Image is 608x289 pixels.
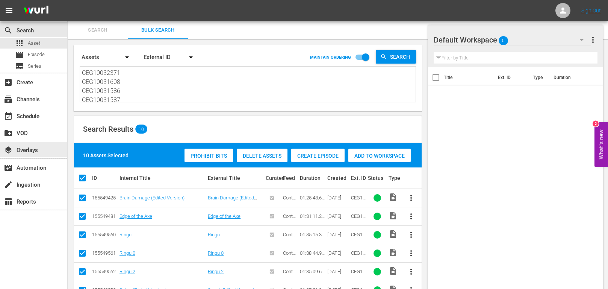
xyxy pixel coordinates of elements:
button: more_vert [402,226,420,244]
span: VOD [4,129,13,138]
span: Bulk Search [132,26,183,35]
a: Ringu 0 [119,250,135,256]
div: Feed [283,175,298,181]
div: [DATE] [327,213,349,219]
span: more_vert [407,267,416,276]
span: Delete Assets [237,153,287,159]
span: Episode [15,50,24,59]
span: Content [283,213,296,225]
a: Brain Damage (Edited Version) [119,195,185,201]
a: Ringu [208,232,220,237]
div: Assets [80,47,136,68]
span: Schedule [4,112,13,121]
p: MAINTAIN ORDERING [310,55,351,60]
div: 01:38:44.952 [300,250,325,256]
span: Create [4,78,13,87]
span: Automation [4,163,13,172]
a: Edge of the Axe [208,213,240,219]
div: Duration [300,175,325,181]
span: Search [4,26,13,35]
div: 01:25:43.639 [300,195,325,201]
span: Video [389,193,398,202]
button: more_vert [402,244,420,262]
span: Series [28,62,41,70]
div: 155549560 [92,232,117,237]
span: Content [283,195,296,206]
span: Search [387,50,416,64]
span: Add to Workspace [348,153,411,159]
span: Search [72,26,123,35]
button: Create Episode [291,149,345,162]
div: [DATE] [327,250,349,256]
span: Create Episode [291,153,345,159]
div: [DATE] [327,195,349,201]
a: Ringu [119,232,132,237]
div: ID [92,175,117,181]
span: more_vert [407,193,416,202]
button: Delete Assets [237,149,287,162]
span: Video [389,211,398,220]
a: Sign Out [581,8,601,14]
span: Reports [4,197,13,206]
span: Asset [28,40,40,47]
span: video_file [389,230,398,239]
div: Ext. ID [351,175,366,181]
div: External ID [144,47,200,68]
div: 155549562 [92,269,117,274]
span: Search Results [83,125,133,134]
span: Series [15,62,24,71]
th: Type [528,67,549,88]
div: Default Workspace [434,29,591,50]
div: [DATE] [327,232,349,237]
span: Prohibit Bits [185,153,233,159]
div: 155549425 [92,195,117,201]
span: 10 [135,126,147,132]
div: [DATE] [327,269,349,274]
span: more_vert [588,35,597,44]
button: Open Feedback Widget [594,122,608,167]
a: Ringu 2 [119,269,135,274]
span: more_vert [407,230,416,239]
div: 2 [593,121,599,127]
span: Channels [4,95,13,104]
div: Internal Title [119,175,206,181]
span: CEG10031586 [351,232,366,249]
div: Created [327,175,349,181]
span: Video [389,266,398,275]
a: Edge of the Axe [119,213,152,219]
button: more_vert [588,31,597,49]
div: 155549561 [92,250,117,256]
span: CEG10031588 [351,269,366,286]
button: more_vert [402,189,420,207]
span: Content [283,232,296,243]
button: Add to Workspace [348,149,411,162]
span: CEG10031587 [351,250,366,267]
span: Episode [28,51,45,58]
span: Content [283,250,296,262]
button: Search [376,50,416,64]
div: 10 Assets Selected [83,152,129,159]
th: Duration [549,67,594,88]
div: Curated [266,175,280,181]
a: Ringu 0 [208,250,224,256]
span: Asset [15,39,24,48]
button: more_vert [402,207,420,225]
div: Type [389,175,400,181]
button: more_vert [402,263,420,281]
a: Ringu 2 [208,269,224,274]
div: External Title [208,175,263,181]
th: Ext. ID [493,67,528,88]
span: more_vert [407,212,416,221]
span: 0 [499,33,508,49]
a: Brain Damage (Edited Version) [208,195,257,206]
span: layers [4,146,13,155]
span: CEG10031608 [351,213,366,230]
span: menu [5,6,14,15]
span: Ingestion [4,180,13,189]
span: more_vert [407,249,416,258]
span: CEG10032371 [351,195,366,212]
button: Prohibit Bits [185,149,233,162]
div: Status [368,175,386,181]
div: 155549481 [92,213,117,219]
div: 01:31:11.299 [300,213,325,219]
